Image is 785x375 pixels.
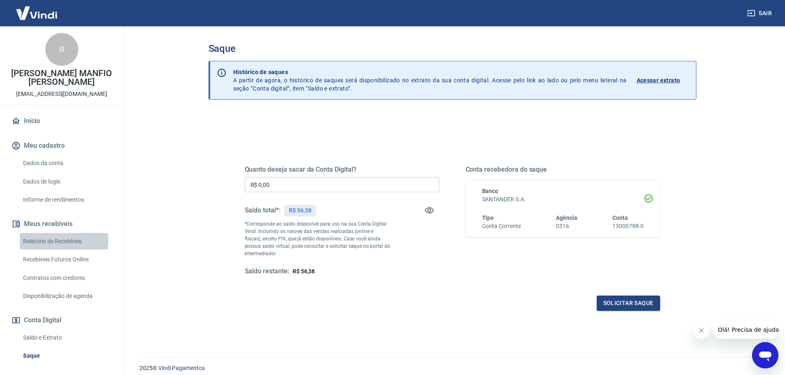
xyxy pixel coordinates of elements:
[745,6,775,21] button: Sair
[482,222,521,231] h6: Conta Corrente
[20,155,113,172] a: Dados da conta
[713,321,778,339] iframe: Mensagem da empresa
[293,268,315,275] span: R$ 56,38
[482,188,499,194] span: Banco
[209,43,696,54] h3: Saque
[637,76,680,84] p: Acessar extrato
[10,112,113,130] a: Início
[482,195,644,204] h6: SANTANDER S.A.
[612,214,628,221] span: Conta
[20,329,113,346] a: Saldo e Extrato
[139,364,765,373] p: 2025 ©
[158,365,205,371] a: Vindi Pagamentos
[10,0,63,26] img: Vindi
[7,69,117,86] p: [PERSON_NAME] MANFIO [PERSON_NAME]
[10,215,113,233] button: Meus recebíveis
[693,322,710,339] iframe: Fechar mensagem
[45,33,78,66] div: R
[20,233,113,250] a: Relatório de Recebíveis
[10,137,113,155] button: Meu cadastro
[10,311,113,329] button: Conta Digital
[482,214,494,221] span: Tipo
[752,342,778,368] iframe: Botão para abrir a janela de mensagens
[20,251,113,268] a: Recebíveis Futuros Online
[612,222,644,231] h6: 13000798-0
[245,267,289,276] h5: Saldo restante:
[556,222,577,231] h6: 0316
[289,206,312,215] p: R$ 56,38
[466,165,660,174] h5: Conta recebedora do saque
[5,6,69,12] span: Olá! Precisa de ajuda?
[233,68,627,76] p: Histórico de saques
[20,173,113,190] a: Dados de login
[245,220,391,257] p: *Corresponde ao saldo disponível para uso na sua Conta Digital Vindi. Incluindo os valores das ve...
[20,347,113,364] a: Saque
[20,270,113,286] a: Contratos com credores
[233,68,627,93] p: A partir de agora, o histórico de saques será disponibilizado no extrato da sua conta digital. Ac...
[556,214,577,221] span: Agência
[20,288,113,305] a: Disponibilização de agenda
[245,165,439,174] h5: Quanto deseja sacar da Conta Digital?
[245,206,281,214] h5: Saldo total*:
[20,191,113,208] a: Informe de rendimentos
[597,296,660,311] button: Solicitar saque
[637,68,689,93] a: Acessar extrato
[16,90,107,98] p: [EMAIL_ADDRESS][DOMAIN_NAME]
